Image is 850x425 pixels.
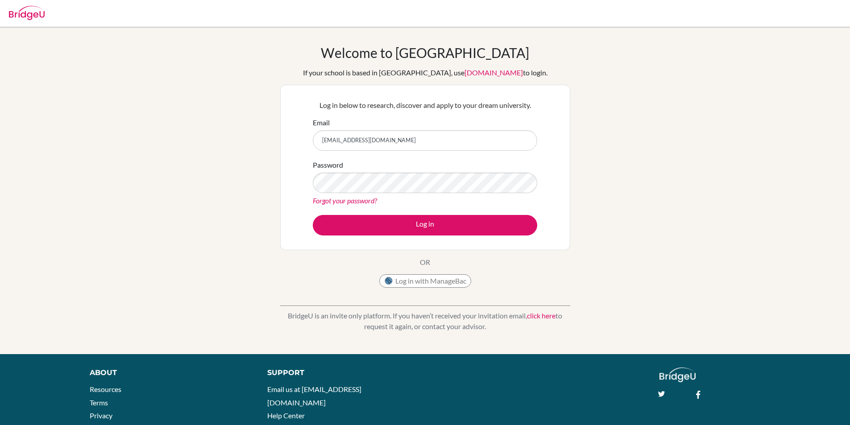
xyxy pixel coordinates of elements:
[280,310,570,332] p: BridgeU is an invite only platform. If you haven’t received your invitation email, to request it ...
[313,215,537,235] button: Log in
[90,385,121,393] a: Resources
[527,311,556,320] a: click here
[313,196,377,205] a: Forgot your password?
[313,160,343,170] label: Password
[90,367,247,378] div: About
[420,257,430,268] p: OR
[379,274,471,288] button: Log in with ManageBac
[303,67,547,78] div: If your school is based in [GEOGRAPHIC_DATA], use to login.
[90,398,108,407] a: Terms
[267,385,361,407] a: Email us at [EMAIL_ADDRESS][DOMAIN_NAME]
[267,411,305,420] a: Help Center
[313,100,537,111] p: Log in below to research, discover and apply to your dream university.
[313,117,330,128] label: Email
[321,45,529,61] h1: Welcome to [GEOGRAPHIC_DATA]
[464,68,523,77] a: [DOMAIN_NAME]
[90,411,112,420] a: Privacy
[659,367,696,382] img: logo_white@2x-f4f0deed5e89b7ecb1c2cc34c3e3d731f90f0f143d5ea2071677605dd97b5244.png
[267,367,415,378] div: Support
[9,6,45,20] img: Bridge-U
